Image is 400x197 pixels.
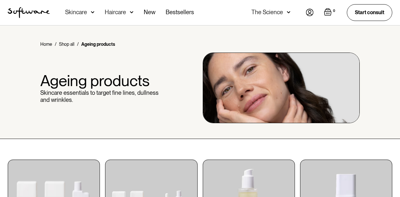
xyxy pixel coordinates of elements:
div: Skincare [65,9,87,15]
img: Software Logo [8,7,50,18]
img: arrow down [287,9,290,15]
p: Skincare essentials to target fine lines, dullness and wrinkles. [40,89,165,103]
div: Ageing products [81,41,115,47]
div: Haircare [105,9,126,15]
a: Open cart [324,8,337,17]
div: The Science [251,9,283,15]
div: 0 [332,8,337,14]
a: Start consult [347,4,392,21]
a: Home [40,41,52,47]
div: / [55,41,56,47]
img: arrow down [91,9,94,15]
div: / [77,41,79,47]
h1: Ageing products [40,72,165,89]
a: Shop all [59,41,74,47]
img: arrow down [130,9,133,15]
a: home [8,7,50,18]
